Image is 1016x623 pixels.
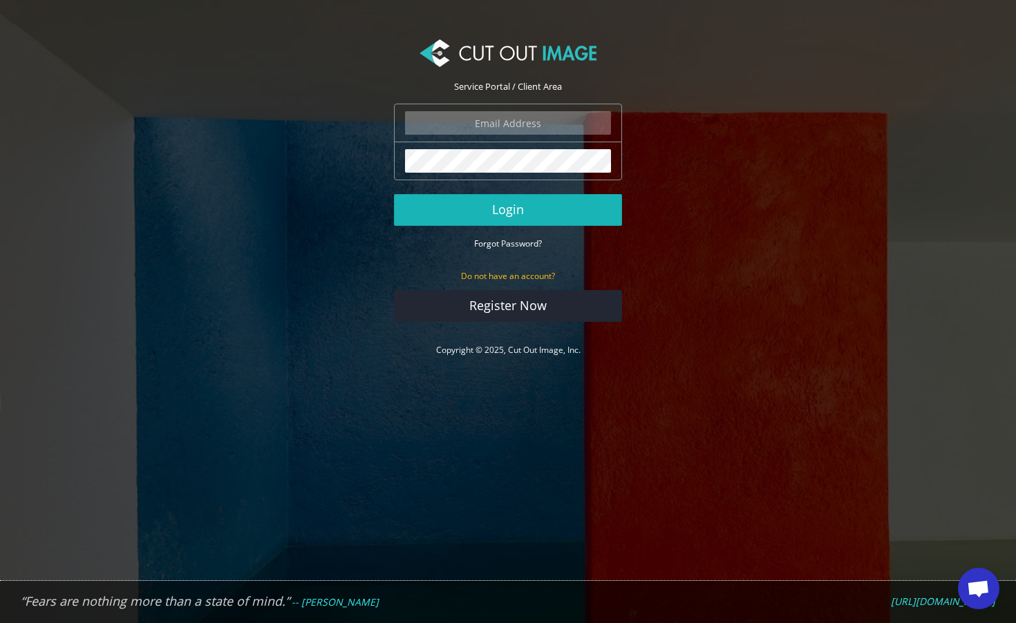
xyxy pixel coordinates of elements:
a: Register Now [394,290,622,322]
em: [URL][DOMAIN_NAME] [891,595,995,608]
a: Copyright © 2025, Cut Out Image, Inc. [436,344,581,356]
a: [URL][DOMAIN_NAME] [891,595,995,608]
img: Cut Out Image [420,39,596,67]
input: Email Address [405,111,611,135]
a: Forgot Password? [474,237,542,249]
button: Login [394,194,622,226]
span: Service Portal / Client Area [454,80,562,93]
small: Forgot Password? [474,238,542,249]
em: -- [PERSON_NAME] [292,595,379,608]
a: Chat öffnen [958,568,999,609]
em: “Fears are nothing more than a state of mind.” [21,593,290,609]
small: Do not have an account? [461,270,555,282]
